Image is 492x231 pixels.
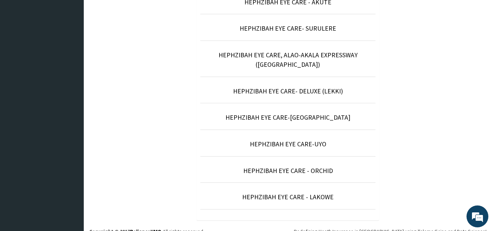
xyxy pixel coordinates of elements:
a: HEPHZIBAH EYE CARE-UYO [250,140,326,148]
a: HEPHZIBAH EYE CARE - ORCHID [243,166,333,175]
a: HEPHZIBAH EYE CARE- DELUXE (LEKKI) [233,87,343,95]
a: HEPHZIBAH EYE CARE - LAKOWE [242,193,334,201]
a: HEPHZIBAH EYE CARE, ALAO-AKALA EXPRESSWAY ([GEOGRAPHIC_DATA]) [219,51,358,69]
a: HEPHZIBAH EYE CARE-[GEOGRAPHIC_DATA] [225,113,350,122]
a: HEPHZIBAH EYE CARE- SURULERE [240,24,336,32]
